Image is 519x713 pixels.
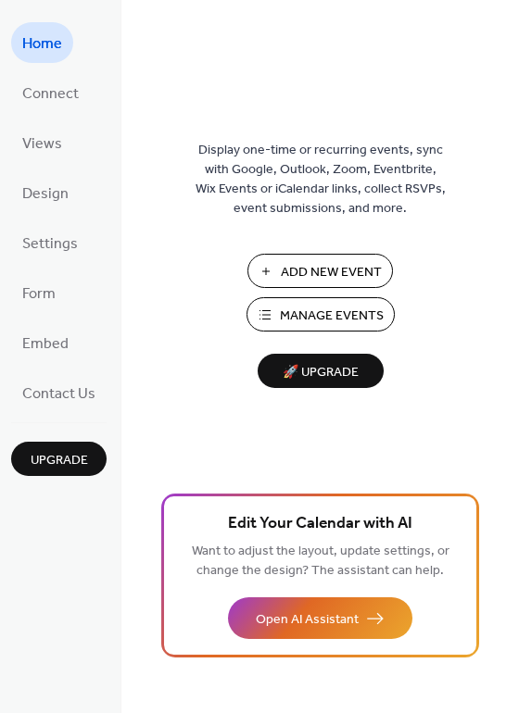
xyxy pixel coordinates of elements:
span: Edit Your Calendar with AI [228,511,412,537]
a: Embed [11,322,80,363]
span: Views [22,130,62,159]
span: Want to adjust the layout, update settings, or change the design? The assistant can help. [192,539,449,583]
span: Embed [22,330,69,359]
span: Open AI Assistant [256,610,359,630]
span: Settings [22,230,78,259]
a: Form [11,272,67,313]
span: Home [22,30,62,59]
button: Upgrade [11,442,107,476]
a: Contact Us [11,372,107,413]
span: Design [22,180,69,209]
a: Design [11,172,80,213]
a: Views [11,122,73,163]
span: Contact Us [22,380,95,409]
button: 🚀 Upgrade [258,354,384,388]
span: 🚀 Upgrade [269,360,373,385]
a: Connect [11,72,90,113]
span: Add New Event [281,263,382,282]
button: Add New Event [247,254,393,288]
span: Form [22,280,56,309]
span: Display one-time or recurring events, sync with Google, Outlook, Zoom, Eventbrite, Wix Events or ... [196,141,446,219]
span: Upgrade [31,451,88,470]
button: Manage Events [247,297,395,331]
a: Home [11,22,73,63]
button: Open AI Assistant [228,597,412,639]
a: Settings [11,222,89,263]
span: Manage Events [280,306,384,326]
span: Connect [22,80,79,109]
